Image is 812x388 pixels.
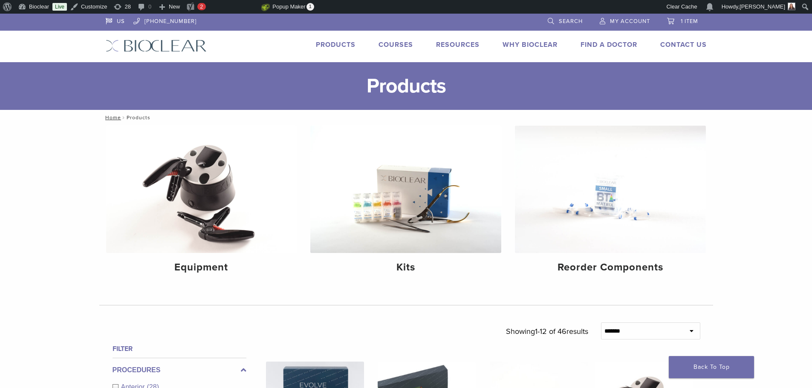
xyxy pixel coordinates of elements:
[740,3,785,10] span: [PERSON_NAME]
[113,365,246,375] label: Procedures
[503,40,558,49] a: Why Bioclear
[379,40,413,49] a: Courses
[660,40,707,49] a: Contact Us
[548,14,583,26] a: Search
[535,327,566,336] span: 1-12 of 46
[515,126,706,281] a: Reorder Components
[106,126,297,253] img: Equipment
[667,14,698,26] a: 1 item
[506,322,588,340] p: Showing results
[99,110,713,125] nav: Products
[310,126,501,281] a: Kits
[681,18,698,25] span: 1 item
[106,40,207,52] img: Bioclear
[106,126,297,281] a: Equipment
[106,14,125,26] a: US
[310,126,501,253] img: Kits
[559,18,583,25] span: Search
[436,40,480,49] a: Resources
[581,40,637,49] a: Find A Doctor
[600,14,650,26] a: My Account
[214,2,261,12] img: Views over 48 hours. Click for more Jetpack Stats.
[52,3,67,11] a: Live
[200,3,203,10] span: 2
[121,115,127,120] span: /
[306,3,314,11] span: 1
[113,344,246,354] h4: Filter
[103,115,121,121] a: Home
[133,14,196,26] a: [PHONE_NUMBER]
[610,18,650,25] span: My Account
[316,40,355,49] a: Products
[113,260,290,275] h4: Equipment
[317,260,494,275] h4: Kits
[522,260,699,275] h4: Reorder Components
[669,356,754,378] a: Back To Top
[515,126,706,253] img: Reorder Components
